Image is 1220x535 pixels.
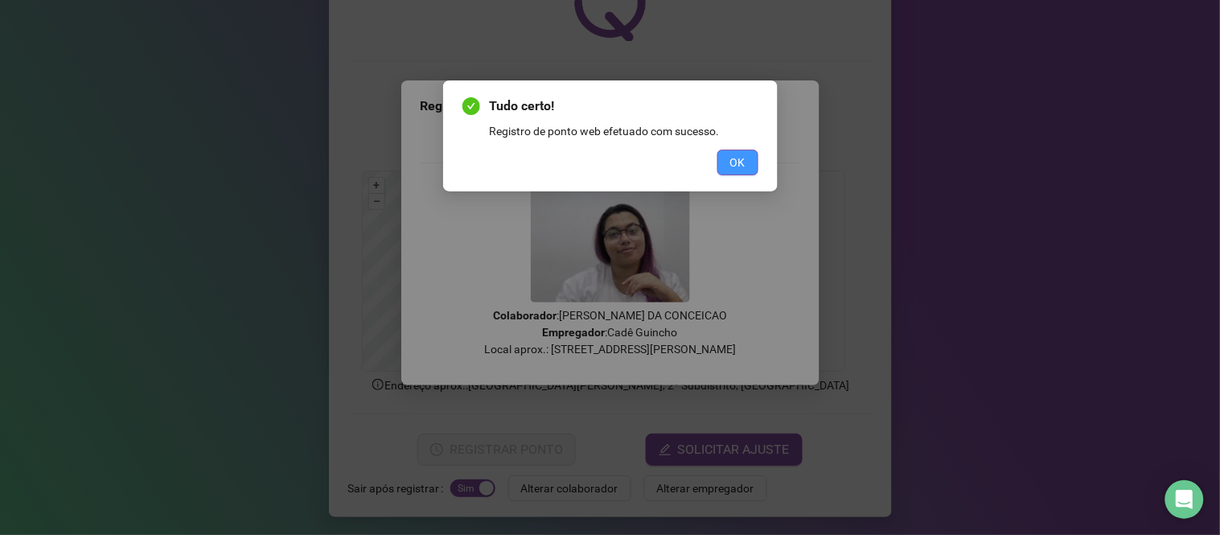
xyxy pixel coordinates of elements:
span: Tudo certo! [490,97,758,116]
span: OK [730,154,746,171]
div: Registro de ponto web efetuado com sucesso. [490,122,758,140]
div: Open Intercom Messenger [1165,480,1204,519]
button: OK [717,150,758,175]
span: check-circle [462,97,480,115]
